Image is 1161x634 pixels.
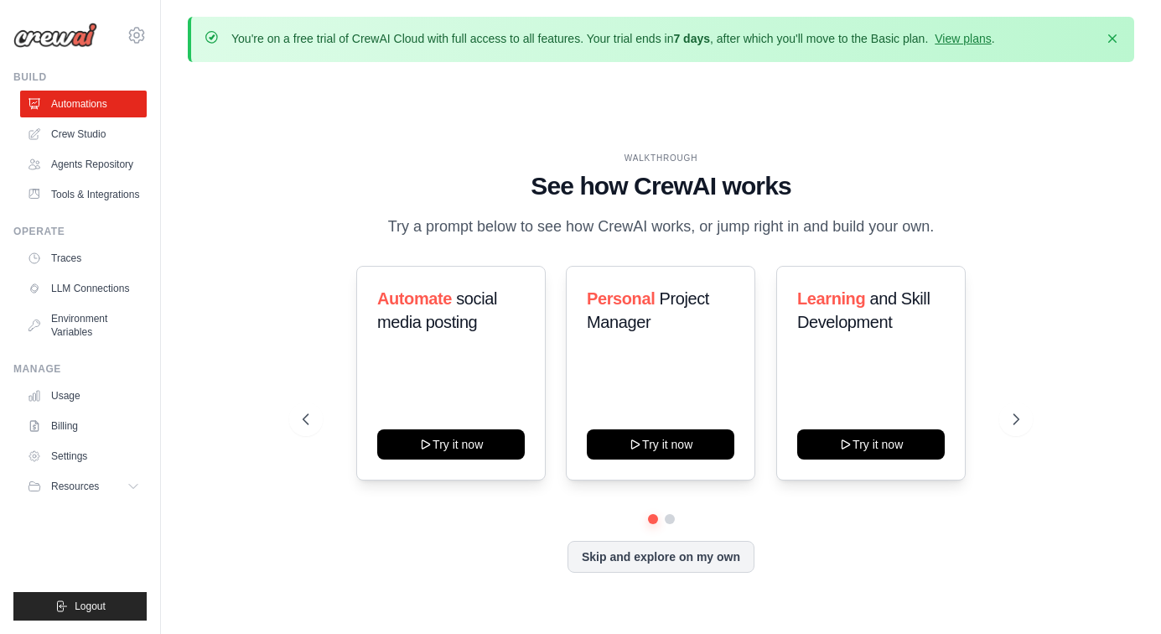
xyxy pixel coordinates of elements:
span: Resources [51,480,99,493]
p: Try a prompt below to see how CrewAI works, or jump right in and build your own. [380,215,943,239]
a: Agents Repository [20,151,147,178]
strong: 7 days [673,32,710,45]
a: View plans [935,32,991,45]
span: Personal [587,289,655,308]
h1: See how CrewAI works [303,171,1019,201]
button: Try it now [377,429,525,460]
a: Settings [20,443,147,470]
span: Learning [797,289,865,308]
div: Build [13,70,147,84]
button: Try it now [797,429,945,460]
button: Logout [13,592,147,621]
a: Billing [20,413,147,439]
button: Resources [20,473,147,500]
span: Logout [75,600,106,613]
a: LLM Connections [20,275,147,302]
a: Environment Variables [20,305,147,346]
span: and Skill Development [797,289,930,331]
button: Skip and explore on my own [568,541,754,573]
a: Crew Studio [20,121,147,148]
a: Traces [20,245,147,272]
a: Tools & Integrations [20,181,147,208]
span: Automate [377,289,452,308]
a: Automations [20,91,147,117]
iframe: Chat Widget [1077,553,1161,634]
span: social media posting [377,289,497,331]
div: WALKTHROUGH [303,152,1019,164]
button: Try it now [587,429,734,460]
a: Usage [20,382,147,409]
div: Manage [13,362,147,376]
p: You're on a free trial of CrewAI Cloud with full access to all features. Your trial ends in , aft... [231,30,995,47]
div: Operate [13,225,147,238]
img: Logo [13,23,97,48]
